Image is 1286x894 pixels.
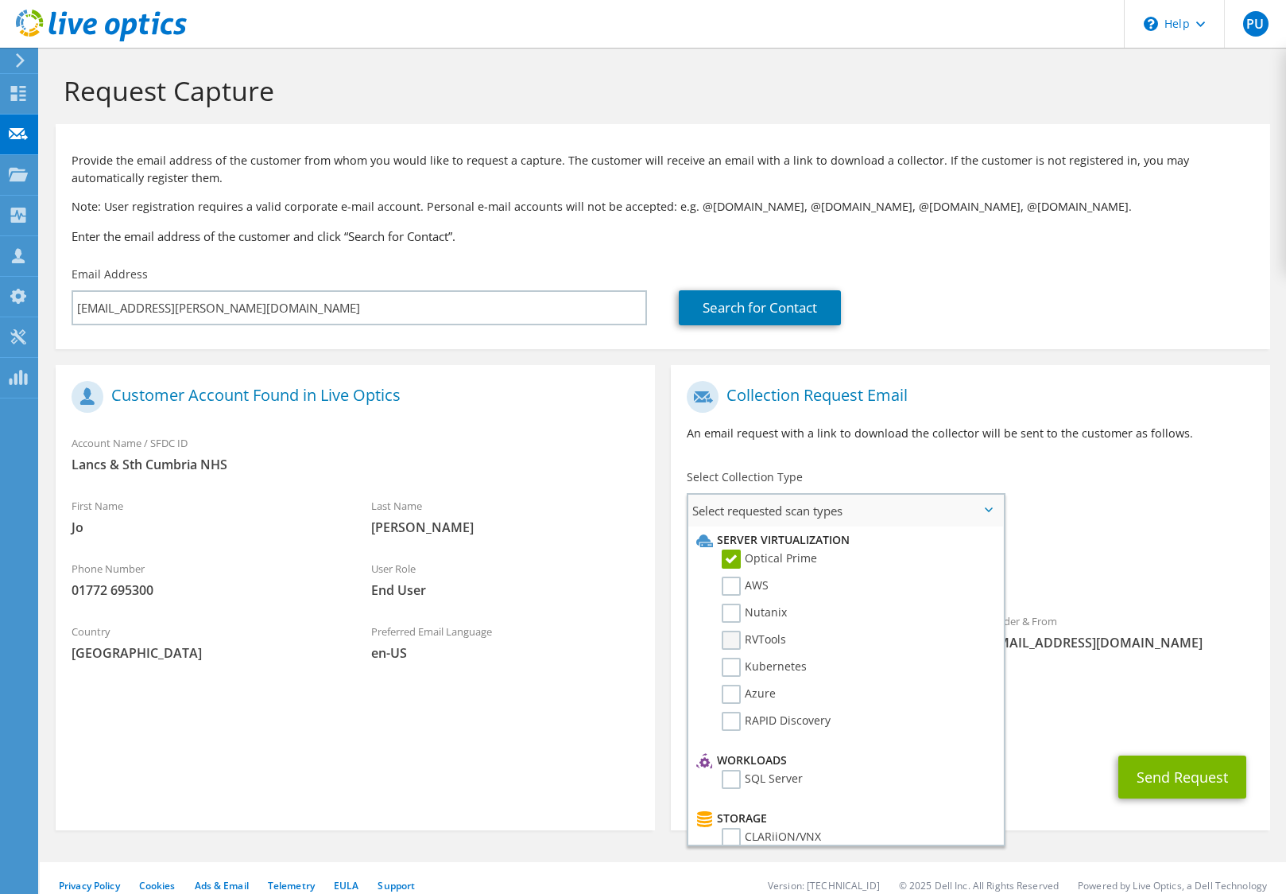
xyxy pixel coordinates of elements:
li: Storage [692,809,995,828]
label: Email Address [72,266,148,282]
label: Azure [722,685,776,704]
li: Powered by Live Optics, a Dell Technology [1078,879,1267,892]
span: PU [1243,11,1269,37]
div: First Name [56,489,355,544]
a: Telemetry [268,879,315,892]
a: Cookies [139,879,176,892]
label: AWS [722,577,769,596]
label: Optical Prime [722,550,817,569]
div: Requested Collections [671,533,1270,597]
span: en-US [371,644,639,662]
div: Account Name / SFDC ID [56,426,655,481]
a: EULA [334,879,358,892]
span: 01772 695300 [72,581,339,599]
span: End User [371,581,639,599]
a: Privacy Policy [59,879,120,892]
div: Phone Number [56,552,355,607]
label: RVTools [722,631,786,650]
div: Preferred Email Language [355,615,655,670]
div: Country [56,615,355,670]
a: Search for Contact [679,290,841,325]
label: SQL Server [722,770,803,789]
h1: Customer Account Found in Live Optics [72,381,631,413]
label: Kubernetes [722,658,807,677]
li: © 2025 Dell Inc. All Rights Reserved [899,879,1059,892]
a: Support [378,879,415,892]
button: Send Request [1118,756,1246,799]
li: Version: [TECHNICAL_ID] [768,879,880,892]
span: Jo [72,519,339,536]
span: Select requested scan types [688,495,1003,527]
label: RAPID Discovery [722,712,831,731]
div: CC & Reply To [671,685,1270,740]
label: Nutanix [722,604,787,623]
label: CLARiiON/VNX [722,828,821,847]
span: [PERSON_NAME] [371,519,639,536]
li: Workloads [692,751,995,770]
h1: Request Capture [64,74,1254,107]
p: An email request with a link to download the collector will be sent to the customer as follows. [687,425,1254,442]
h3: Enter the email address of the customer and click “Search for Contact”. [72,227,1254,245]
li: Server Virtualization [692,531,995,550]
div: To [671,604,970,677]
div: Sender & From [970,604,1270,659]
span: [EMAIL_ADDRESS][DOMAIN_NAME] [986,634,1254,651]
p: Note: User registration requires a valid corporate e-mail account. Personal e-mail accounts will ... [72,198,1254,216]
p: Provide the email address of the customer from whom you would like to request a capture. The cust... [72,152,1254,187]
a: Ads & Email [195,879,249,892]
svg: \n [1144,17,1158,31]
h1: Collection Request Email [687,381,1246,413]
label: Select Collection Type [687,469,803,485]
span: Lancs & Sth Cumbria NHS [72,456,639,473]
div: User Role [355,552,655,607]
span: [GEOGRAPHIC_DATA] [72,644,339,662]
div: Last Name [355,489,655,544]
